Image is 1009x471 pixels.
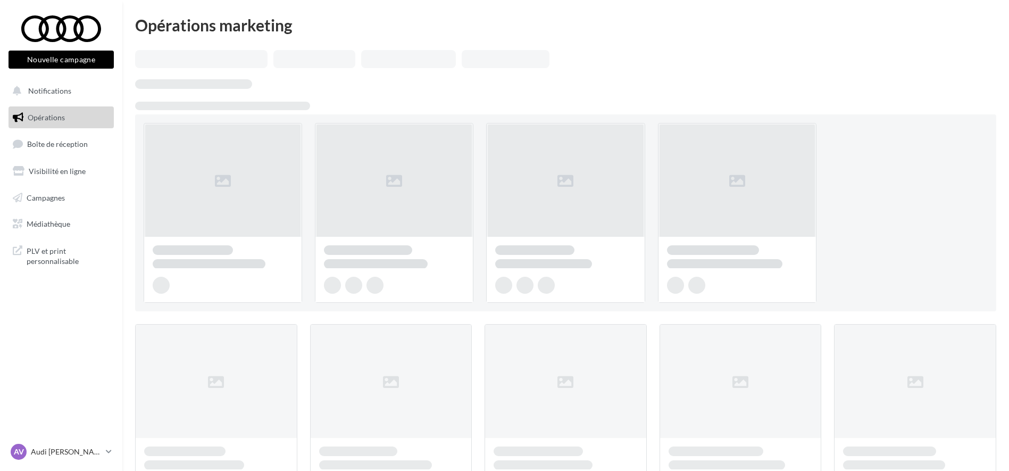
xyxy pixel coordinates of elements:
span: Opérations [28,113,65,122]
a: PLV et print personnalisable [6,239,116,271]
span: Boîte de réception [27,139,88,148]
a: Opérations [6,106,116,129]
span: PLV et print personnalisable [27,244,110,267]
button: Notifications [6,80,112,102]
span: AV [14,447,24,457]
div: Opérations marketing [135,17,996,33]
a: Visibilité en ligne [6,160,116,183]
span: Notifications [28,86,71,95]
span: Médiathèque [27,219,70,228]
p: Audi [PERSON_NAME] [31,447,102,457]
a: Médiathèque [6,213,116,235]
button: Nouvelle campagne [9,51,114,69]
a: Boîte de réception [6,133,116,155]
a: AV Audi [PERSON_NAME] [9,442,114,462]
span: Campagnes [27,193,65,202]
span: Visibilité en ligne [29,167,86,176]
a: Campagnes [6,187,116,209]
